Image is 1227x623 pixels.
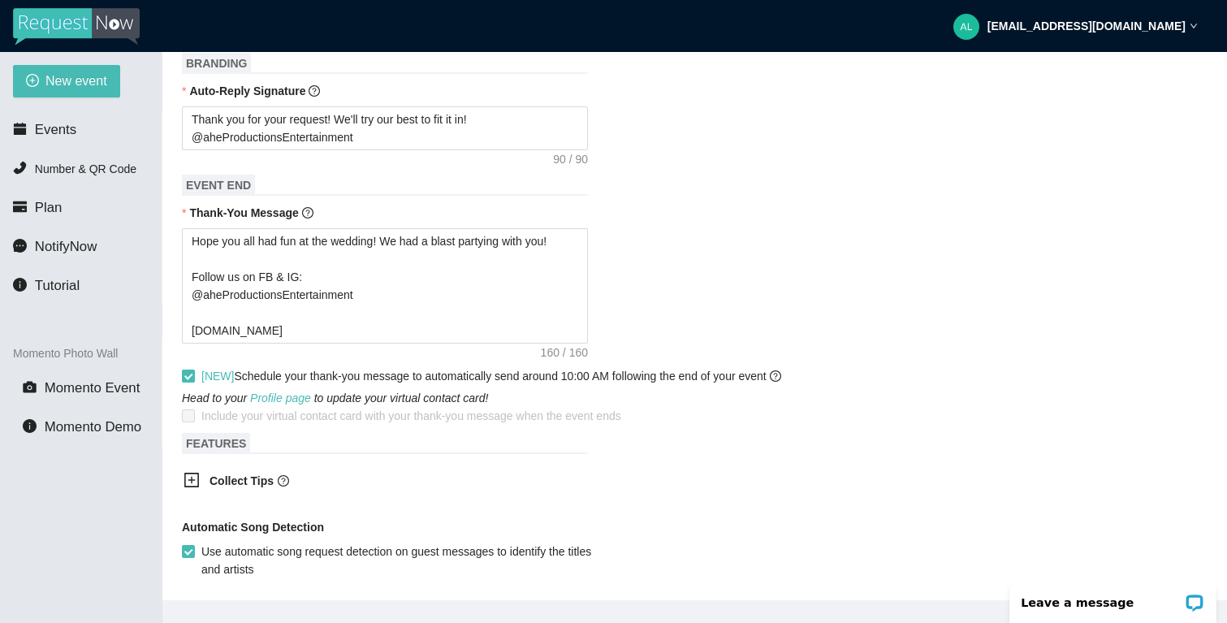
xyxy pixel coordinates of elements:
[23,380,37,394] span: camera
[45,419,141,435] span: Momento Demo
[35,200,63,215] span: Plan
[987,19,1186,32] strong: [EMAIL_ADDRESS][DOMAIN_NAME]
[35,239,97,254] span: NotifyNow
[184,472,200,488] span: plus-square
[45,71,107,91] span: New event
[1190,22,1198,30] span: down
[999,572,1227,623] iframe: LiveChat chat widget
[13,200,27,214] span: credit-card
[13,8,140,45] img: RequestNow
[13,122,27,136] span: calendar
[195,543,609,578] span: Use automatic song request detection on guest messages to identify the titles and artists
[182,433,250,454] span: FEATURES
[26,74,39,89] span: plus-circle
[182,228,588,344] textarea: Hope you all had fun at the wedding! We had a blast partying with you! Follow us on FB & IG: @ahe...
[35,122,76,137] span: Events
[13,161,27,175] span: phone
[309,85,320,97] span: question-circle
[201,370,234,383] span: [NEW]
[182,175,255,196] span: EVENT END
[278,475,289,487] span: question-circle
[182,518,324,536] b: Automatic Song Detection
[35,162,136,175] span: Number & QR Code
[250,392,311,405] a: Profile page
[302,207,313,218] span: question-circle
[189,84,305,97] b: Auto-Reply Signature
[189,206,298,219] b: Thank-You Message
[35,278,80,293] span: Tutorial
[182,106,588,150] textarea: Thank you for your request! We'll try our best to fit it in! @aheProductionsEntertainment
[13,278,27,292] span: info-circle
[23,419,37,433] span: info-circle
[45,380,140,396] span: Momento Event
[182,392,488,405] i: Head to your to update your virtual contact card!
[182,53,251,74] span: BRANDING
[210,474,274,487] b: Collect Tips
[953,14,979,40] img: 58ec21914490048df09dbbde0d324795
[13,239,27,253] span: message
[201,370,781,383] span: Schedule your thank-you message to automatically send around 10:00 AM following the end of your e...
[13,65,120,97] button: plus-circleNew event
[770,370,781,382] span: question-circle
[171,462,577,502] div: Collect Tipsquestion-circle
[201,409,621,422] span: Include your virtual contact card with your thank-you message when the event ends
